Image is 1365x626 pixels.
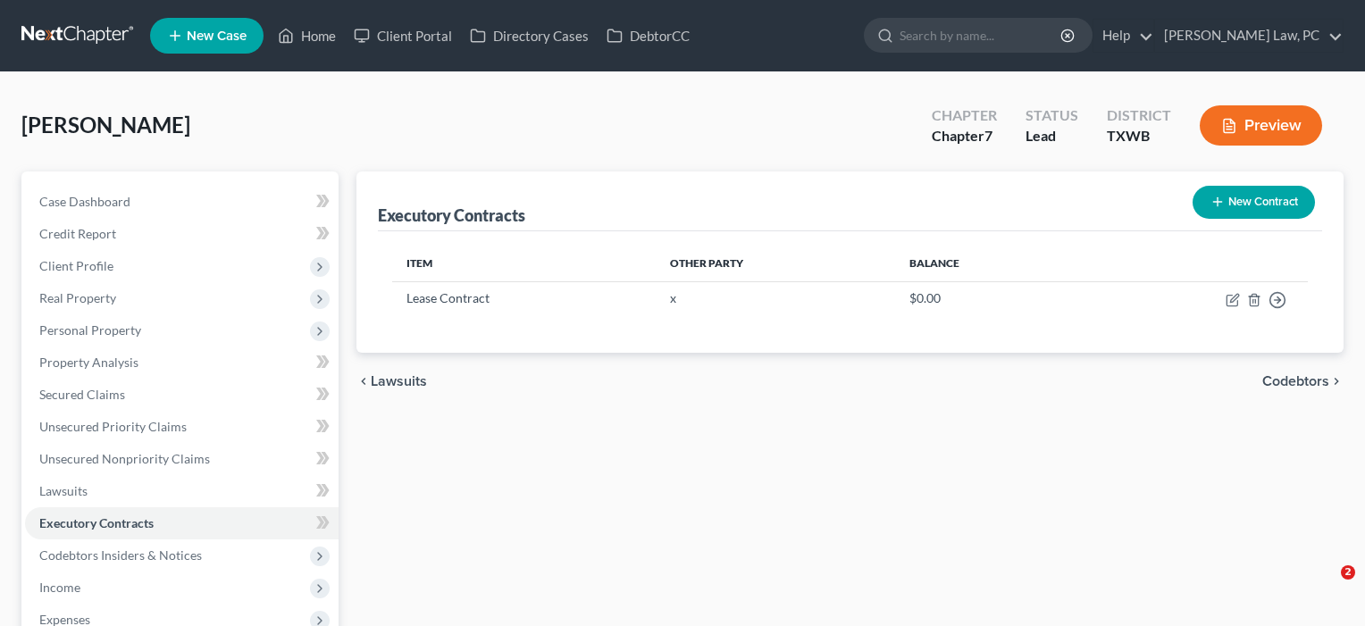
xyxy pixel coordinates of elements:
[656,246,896,281] th: Other Party
[25,346,339,379] a: Property Analysis
[932,126,997,146] div: Chapter
[39,387,125,402] span: Secured Claims
[39,451,210,466] span: Unsecured Nonpriority Claims
[378,204,525,226] div: Executory Contracts
[25,186,339,218] a: Case Dashboard
[1262,374,1329,388] span: Codebtors
[461,20,598,52] a: Directory Cases
[39,547,202,563] span: Codebtors Insiders & Notices
[1026,126,1078,146] div: Lead
[39,290,116,305] span: Real Property
[21,112,190,138] span: [PERSON_NAME]
[356,374,371,388] i: chevron_left
[1026,105,1078,126] div: Status
[1155,20,1343,52] a: [PERSON_NAME] Law, PC
[598,20,699,52] a: DebtorCC
[39,194,130,209] span: Case Dashboard
[392,246,656,281] th: Item
[656,281,896,316] td: x
[895,246,1080,281] th: Balance
[1107,105,1171,126] div: District
[39,258,113,273] span: Client Profile
[25,411,339,443] a: Unsecured Priority Claims
[1200,105,1322,146] button: Preview
[187,29,247,43] span: New Case
[1262,374,1344,388] button: Codebtors chevron_right
[269,20,345,52] a: Home
[25,475,339,507] a: Lawsuits
[1093,20,1153,52] a: Help
[39,515,154,530] span: Executory Contracts
[25,507,339,539] a: Executory Contracts
[1329,374,1344,388] i: chevron_right
[39,580,80,595] span: Income
[1107,126,1171,146] div: TXWB
[39,483,88,498] span: Lawsuits
[1341,565,1355,580] span: 2
[25,218,339,250] a: Credit Report
[25,379,339,411] a: Secured Claims
[356,374,427,388] button: chevron_left Lawsuits
[392,281,656,316] td: Lease Contract
[345,20,461,52] a: Client Portal
[39,419,187,434] span: Unsecured Priority Claims
[984,127,992,144] span: 7
[371,374,427,388] span: Lawsuits
[39,322,141,338] span: Personal Property
[25,443,339,475] a: Unsecured Nonpriority Claims
[895,281,1080,316] td: $0.00
[1193,186,1315,219] button: New Contract
[900,19,1063,52] input: Search by name...
[1304,565,1347,608] iframe: Intercom live chat
[39,355,138,370] span: Property Analysis
[932,105,997,126] div: Chapter
[39,226,116,241] span: Credit Report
